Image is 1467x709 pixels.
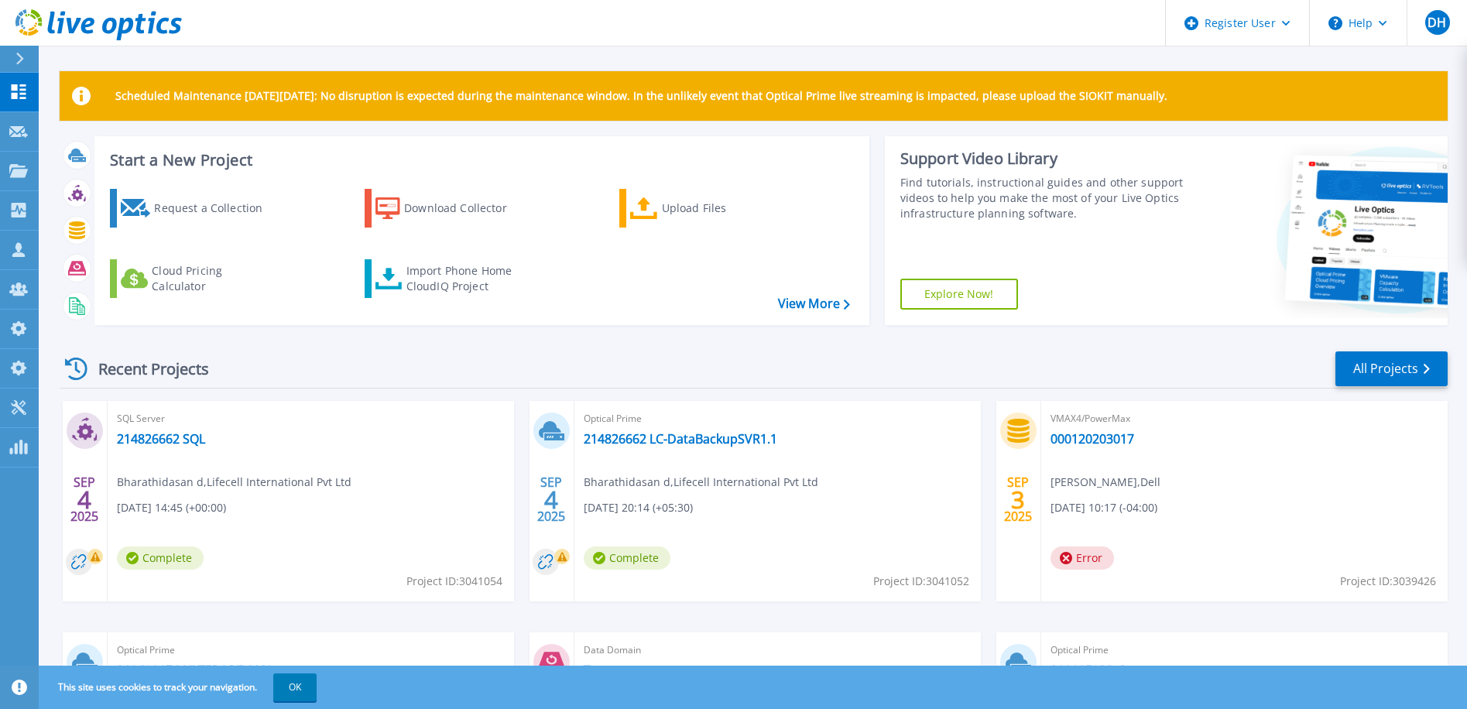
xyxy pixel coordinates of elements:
[117,499,226,516] span: [DATE] 14:45 (+00:00)
[1003,471,1033,528] div: SEP 2025
[117,410,505,427] span: SQL Server
[584,642,972,659] span: Data Domain
[77,493,91,506] span: 4
[406,263,527,294] div: Import Phone Home CloudIQ Project
[110,152,849,169] h3: Start a New Project
[1340,573,1436,590] span: Project ID: 3039426
[1051,410,1438,427] span: VMAX4/PowerMax
[873,573,969,590] span: Project ID: 3041052
[273,673,317,701] button: OK
[117,474,351,491] span: Bharathidasan d , Lifecell International Pvt Ltd
[1051,431,1134,447] a: 000120203017
[778,296,850,311] a: View More
[117,431,205,447] a: 214826662 SQL
[1051,546,1114,570] span: Error
[900,149,1187,169] div: Support Video Library
[584,474,818,491] span: Bharathidasan d , Lifecell International Pvt Ltd
[536,471,566,528] div: SEP 2025
[544,493,558,506] span: 4
[404,193,528,224] div: Download Collector
[43,673,317,701] span: This site uses cookies to track your navigation.
[406,573,502,590] span: Project ID: 3041054
[1428,16,1446,29] span: DH
[117,546,204,570] span: Complete
[584,546,670,570] span: Complete
[110,259,283,298] a: Cloud Pricing Calculator
[117,642,505,659] span: Optical Prime
[1051,663,1167,678] a: 213185022_Support
[584,431,777,447] a: 214826662 LC-DataBackupSVR1.1
[60,350,230,388] div: Recent Projects
[584,663,608,678] a: Test
[662,193,786,224] div: Upload Files
[115,90,1167,102] p: Scheduled Maintenance [DATE][DATE]: No disruption is expected during the maintenance window. In t...
[365,189,537,228] a: Download Collector
[1051,474,1160,491] span: [PERSON_NAME] , Dell
[1051,642,1438,659] span: Optical Prime
[70,471,99,528] div: SEP 2025
[900,279,1018,310] a: Explore Now!
[110,189,283,228] a: Request a Collection
[900,175,1187,221] div: Find tutorials, instructional guides and other support videos to help you make the most of your L...
[1051,499,1157,516] span: [DATE] 10:17 (-04:00)
[1011,493,1025,506] span: 3
[584,410,972,427] span: Optical Prime
[117,663,272,678] a: 213698176 NLTER-VXR-VC1
[584,499,693,516] span: [DATE] 20:14 (+05:30)
[619,189,792,228] a: Upload Files
[1335,351,1448,386] a: All Projects
[154,193,278,224] div: Request a Collection
[152,263,276,294] div: Cloud Pricing Calculator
